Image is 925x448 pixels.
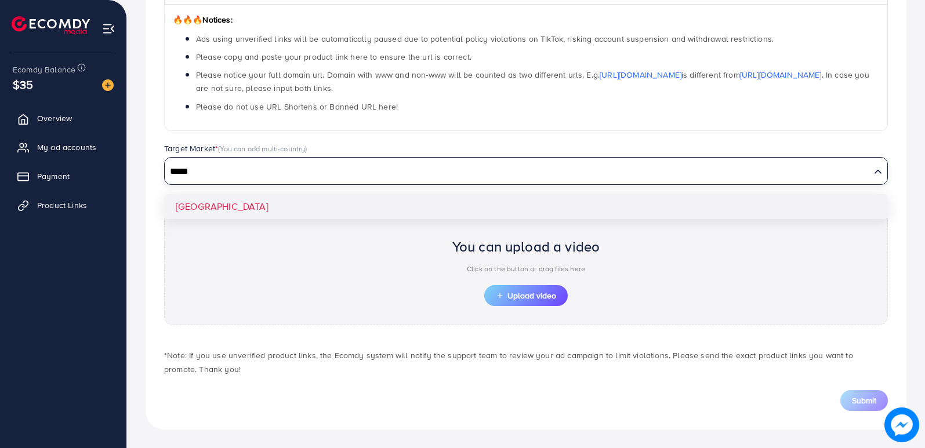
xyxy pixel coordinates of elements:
[102,79,114,91] img: image
[173,14,202,26] span: 🔥🔥🔥
[9,136,118,159] a: My ad accounts
[452,238,600,255] h2: You can upload a video
[218,143,307,154] span: (You can add multi-country)
[840,390,888,411] button: Submit
[164,348,888,376] p: *Note: If you use unverified product links, the Ecomdy system will notify the support team to rev...
[12,16,90,34] img: logo
[452,262,600,276] p: Click on the button or drag files here
[740,69,822,81] a: [URL][DOMAIN_NAME]
[13,64,75,75] span: Ecomdy Balance
[9,194,118,217] a: Product Links
[196,101,398,112] span: Please do not use URL Shortens or Banned URL here!
[164,194,888,219] li: [GEOGRAPHIC_DATA]
[9,107,118,130] a: Overview
[164,157,888,185] div: Search for option
[102,22,115,35] img: menu
[484,285,568,306] button: Upload video
[9,165,118,188] a: Payment
[37,170,70,182] span: Payment
[496,292,556,300] span: Upload video
[13,76,33,93] span: $35
[852,395,876,406] span: Submit
[196,51,471,63] span: Please copy and paste your product link here to ensure the url is correct.
[196,69,869,94] span: Please notice your full domain url. Domain with www and non-www will be counted as two different ...
[37,141,96,153] span: My ad accounts
[600,69,681,81] a: [URL][DOMAIN_NAME]
[37,199,87,211] span: Product Links
[166,163,869,181] input: Search for option
[37,112,72,124] span: Overview
[164,143,307,154] label: Target Market
[173,14,233,26] span: Notices:
[196,33,774,45] span: Ads using unverified links will be automatically paused due to potential policy violations on Tik...
[884,407,919,442] img: image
